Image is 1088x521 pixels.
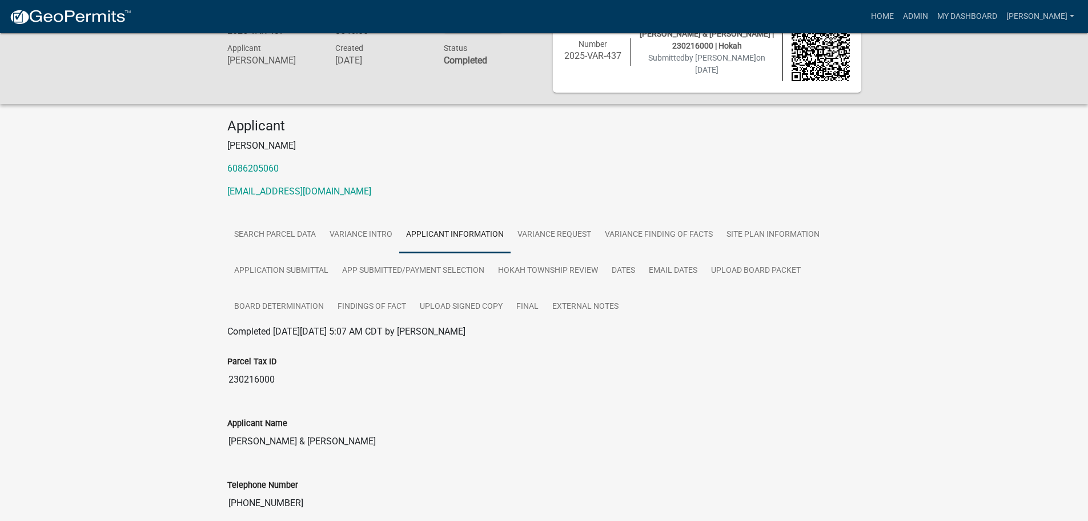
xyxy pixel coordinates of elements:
[335,43,363,53] span: Created
[898,6,933,27] a: Admin
[399,217,511,253] a: APPLICANT INFORMATION
[511,217,598,253] a: VARIANCE REQUEST
[685,53,756,62] span: by [PERSON_NAME]
[227,420,287,428] label: Applicant Name
[1002,6,1079,27] a: [PERSON_NAME]
[792,23,850,81] img: QR code
[720,217,826,253] a: SITE PLAN INFORMATION
[564,50,623,61] h6: 2025-VAR-437
[605,253,642,289] a: DATES
[642,253,704,289] a: Email DATES
[704,253,808,289] a: UPLOAD BOARD PACKET
[648,53,765,74] span: Submitted on [DATE]
[227,482,298,490] label: Telephone Number
[509,289,545,325] a: FINAL
[227,186,371,197] a: [EMAIL_ADDRESS][DOMAIN_NAME]
[331,289,413,325] a: FINDINGS OF FACT
[545,289,625,325] a: External Notes
[227,43,261,53] span: Applicant
[335,253,491,289] a: APP SUBMITTED/PAYMENT SELECTION
[323,217,399,253] a: VARIANCE INTRO
[491,253,605,289] a: HOKAH TOWNSHIP REVIEW
[579,39,607,49] span: Number
[227,289,331,325] a: BOARD DETERMINATION
[227,55,319,66] h6: [PERSON_NAME]
[933,6,1002,27] a: My Dashboard
[227,118,861,134] h4: Applicant
[335,55,427,66] h6: [DATE]
[227,217,323,253] a: Search Parcel Data
[227,253,335,289] a: APPLICATION SUBMITTAL
[227,358,276,366] label: Parcel Tax ID
[227,326,465,337] span: Completed [DATE][DATE] 5:07 AM CDT by [PERSON_NAME]
[444,55,487,66] strong: Completed
[866,6,898,27] a: Home
[444,43,467,53] span: Status
[598,217,720,253] a: VARIANCE FINDING OF FACTS
[227,139,861,153] p: [PERSON_NAME]
[413,289,509,325] a: UPLOAD SIGNED COPY
[227,163,279,174] a: 6086205060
